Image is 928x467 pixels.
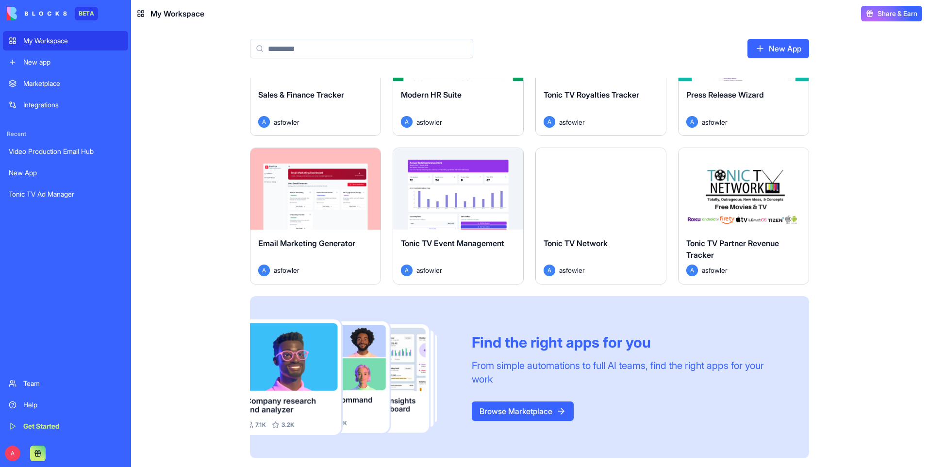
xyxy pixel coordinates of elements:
[861,6,922,21] button: Share & Earn
[747,39,809,58] a: New App
[559,265,585,275] span: asfowler
[544,238,608,248] span: Tonic TV Network
[23,79,122,88] div: Marketplace
[274,265,299,275] span: asfowler
[3,184,128,204] a: Tonic TV Ad Manager
[5,446,20,461] span: A
[416,117,442,127] span: asfowler
[401,90,462,100] span: Modern HR Suite
[544,116,555,128] span: A
[686,116,698,128] span: A
[23,421,122,431] div: Get Started
[472,359,786,386] div: From simple automations to full AI teams, find the right apps for your work
[678,148,809,284] a: Tonic TV Partner Revenue TrackerAasfowler
[3,52,128,72] a: New app
[686,265,698,276] span: A
[3,130,128,138] span: Recent
[3,374,128,393] a: Team
[9,147,122,156] div: Video Production Email Hub
[258,116,270,128] span: A
[3,95,128,115] a: Integrations
[7,7,67,20] img: logo
[559,117,585,127] span: asfowler
[416,265,442,275] span: asfowler
[401,116,413,128] span: A
[250,319,456,435] img: Frame_181_egmpey.png
[23,36,122,46] div: My Workspace
[75,7,98,20] div: BETA
[258,265,270,276] span: A
[686,90,764,100] span: Press Release Wizard
[3,142,128,161] a: Video Production Email Hub
[393,148,524,284] a: Tonic TV Event ManagementAasfowler
[401,238,504,248] span: Tonic TV Event Management
[258,90,344,100] span: Sales & Finance Tracker
[544,265,555,276] span: A
[250,148,381,284] a: Email Marketing GeneratorAasfowler
[23,379,122,388] div: Team
[274,117,299,127] span: asfowler
[150,8,204,19] span: My Workspace
[3,395,128,415] a: Help
[401,265,413,276] span: A
[472,334,786,351] div: Find the right apps for you
[23,57,122,67] div: New app
[23,100,122,110] div: Integrations
[878,9,917,18] span: Share & Earn
[472,401,574,421] a: Browse Marketplace
[3,74,128,93] a: Marketplace
[3,163,128,183] a: New App
[258,238,355,248] span: Email Marketing Generator
[702,117,728,127] span: asfowler
[702,265,728,275] span: asfowler
[686,238,779,260] span: Tonic TV Partner Revenue Tracker
[9,168,122,178] div: New App
[535,148,666,284] a: Tonic TV NetworkAasfowler
[3,417,128,436] a: Get Started
[7,7,98,20] a: BETA
[9,189,122,199] div: Tonic TV Ad Manager
[23,400,122,410] div: Help
[3,31,128,50] a: My Workspace
[544,90,639,100] span: Tonic TV Royalties Tracker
